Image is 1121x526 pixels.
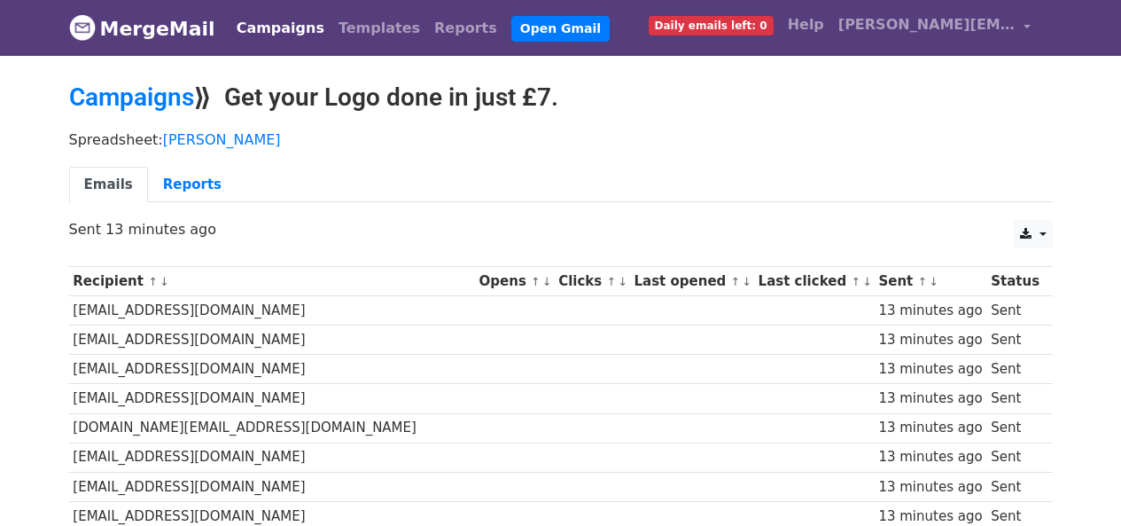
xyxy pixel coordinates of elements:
[878,418,982,438] div: 13 minutes ago
[917,275,927,288] a: ↑
[731,275,741,288] a: ↑
[986,296,1043,326] td: Sent
[878,447,982,467] div: 13 minutes ago
[427,11,504,46] a: Reports
[642,7,781,43] a: Daily emails left: 0
[475,267,555,296] th: Opens
[69,296,475,326] td: [EMAIL_ADDRESS][DOMAIN_NAME]
[163,131,281,148] a: [PERSON_NAME]
[862,275,872,288] a: ↓
[986,326,1043,355] td: Sent
[542,275,552,288] a: ↓
[754,267,875,296] th: Last clicked
[986,355,1043,384] td: Sent
[69,326,475,355] td: [EMAIL_ADDRESS][DOMAIN_NAME]
[69,130,1053,149] p: Spreadsheet:
[618,275,627,288] a: ↓
[531,275,541,288] a: ↑
[630,267,754,296] th: Last opened
[986,472,1043,501] td: Sent
[69,443,475,472] td: [EMAIL_ADDRESS][DOMAIN_NAME]
[878,477,982,498] div: 13 minutes ago
[878,389,982,409] div: 13 minutes ago
[649,16,774,35] span: Daily emails left: 0
[929,275,938,288] a: ↓
[331,11,427,46] a: Templates
[878,359,982,380] div: 13 minutes ago
[986,384,1043,413] td: Sent
[160,275,169,288] a: ↓
[781,7,831,43] a: Help
[606,275,616,288] a: ↑
[69,167,148,203] a: Emails
[878,330,982,350] div: 13 minutes ago
[148,167,237,203] a: Reports
[69,10,215,47] a: MergeMail
[230,11,331,46] a: Campaigns
[148,275,158,288] a: ↑
[875,267,987,296] th: Sent
[69,472,475,501] td: [EMAIL_ADDRESS][DOMAIN_NAME]
[986,413,1043,443] td: Sent
[69,384,475,413] td: [EMAIL_ADDRESS][DOMAIN_NAME]
[69,220,1053,239] p: Sent 13 minutes ago
[838,14,1016,35] span: [PERSON_NAME][EMAIL_ADDRESS][DOMAIN_NAME]
[69,82,1053,113] h2: ⟫ Get your Logo done in just £7.
[986,443,1043,472] td: Sent
[831,7,1039,49] a: [PERSON_NAME][EMAIL_ADDRESS][DOMAIN_NAME]
[851,275,860,288] a: ↑
[69,82,194,112] a: Campaigns
[742,275,751,288] a: ↓
[986,267,1043,296] th: Status
[69,413,475,443] td: [DOMAIN_NAME][EMAIL_ADDRESS][DOMAIN_NAME]
[878,301,982,321] div: 13 minutes ago
[511,16,610,42] a: Open Gmail
[554,267,629,296] th: Clicks
[69,355,475,384] td: [EMAIL_ADDRESS][DOMAIN_NAME]
[69,14,96,41] img: MergeMail logo
[69,267,475,296] th: Recipient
